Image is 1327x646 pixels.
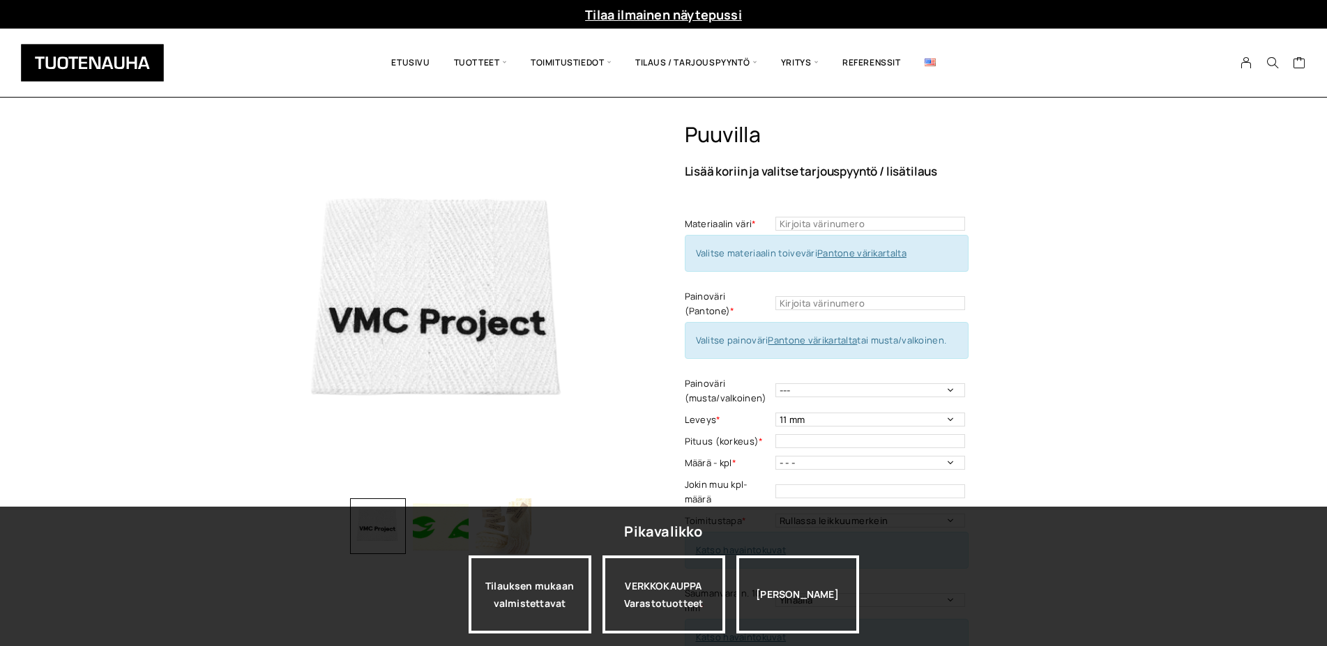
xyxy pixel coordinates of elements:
[1259,56,1286,69] button: Search
[831,39,913,86] a: Referenssit
[685,376,772,406] label: Painoväri (musta/valkoinen)
[775,217,965,231] input: Kirjoita värinumero
[602,555,725,633] a: VERKKOKAUPPAVarastotuotteet
[685,413,772,427] label: Leveys
[685,477,772,507] label: Jokin muu kpl-määrä
[476,498,531,554] img: Puuvilla 3
[685,434,772,449] label: Pituus (korkeus)
[624,519,702,544] div: Pikavalikko
[736,555,859,633] div: [PERSON_NAME]
[585,6,742,23] a: Tilaa ilmainen näytepussi
[685,122,1072,148] h1: Puuvilla
[379,39,441,86] a: Etusivu
[768,334,857,346] a: Pantone värikartalta
[769,39,831,86] span: Yritys
[413,498,469,554] img: Puuvilla 2
[685,217,772,231] label: Materiaalin väri
[602,555,725,633] div: VERKKOKAUPPA Varastotuotteet
[519,39,623,86] span: Toimitustiedot
[696,247,907,259] span: Valitse materiaalin toiveväri
[21,44,164,82] img: Tuotenauha Oy
[696,334,947,346] span: Valitse painoväri tai musta/valkoinen.
[775,296,965,310] input: Kirjoita värinumero
[817,247,907,259] a: Pantone värikartalta
[442,39,519,86] span: Tuotteet
[685,289,772,318] label: Painoväri (Pantone)
[1293,56,1306,72] a: Cart
[925,59,936,66] img: English
[256,122,625,491] img: 0150b78c-7808-4be1-acac-cd0db7dd39b5
[469,555,591,633] a: Tilauksen mukaan valmistettavat
[623,39,769,86] span: Tilaus / Tarjouspyyntö
[685,456,772,470] label: Määrä - kpl
[1233,56,1260,69] a: My Account
[685,165,1072,177] p: Lisää koriin ja valitse tarjouspyyntö / lisätilaus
